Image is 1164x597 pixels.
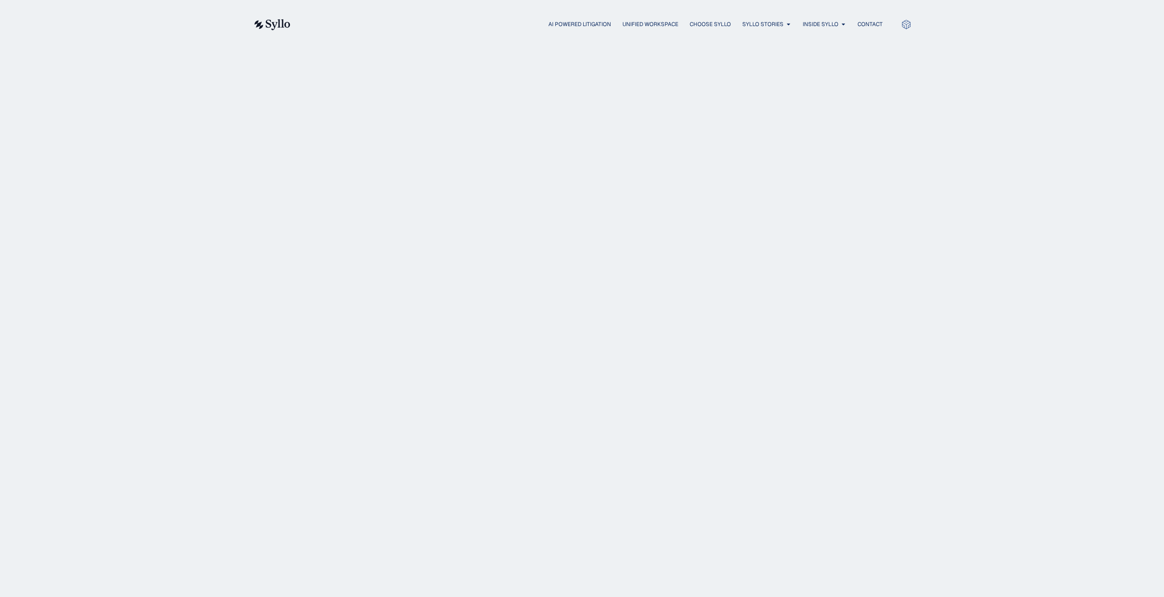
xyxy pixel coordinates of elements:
nav: Menu [309,20,883,29]
a: Contact [858,20,883,28]
a: Unified Workspace [622,20,678,28]
img: syllo [253,19,290,30]
a: Syllo Stories [742,20,783,28]
a: Inside Syllo [803,20,838,28]
div: Menu Toggle [309,20,883,29]
a: AI Powered Litigation [548,20,611,28]
a: Choose Syllo [690,20,731,28]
